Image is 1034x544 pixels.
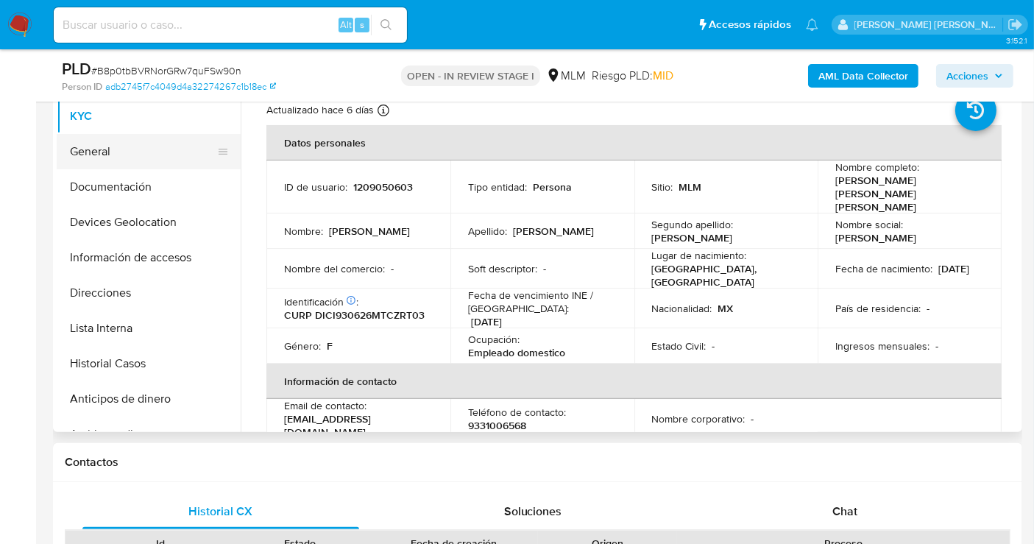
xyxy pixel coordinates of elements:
p: Género : [284,339,321,353]
p: [PERSON_NAME] [835,231,916,244]
div: MLM [546,68,586,84]
p: Estado Civil : [652,339,707,353]
p: Teléfono de contacto : [468,406,566,419]
p: [PERSON_NAME] [PERSON_NAME] [PERSON_NAME] [835,174,978,213]
input: Buscar usuario o caso... [54,15,407,35]
span: Chat [832,503,857,520]
p: Segundo apellido : [652,218,734,231]
p: 1209050603 [353,180,413,194]
span: Soluciones [504,503,562,520]
h1: Contactos [65,455,1010,470]
p: Lugar de nacimiento : [652,249,747,262]
p: [PERSON_NAME] [329,225,410,238]
p: F [327,339,333,353]
p: [DATE] [471,315,502,328]
p: Apellido : [468,225,507,238]
p: Tipo entidad : [468,180,527,194]
a: adb2745f7c4049d4a32274267c1b18ec [105,80,276,93]
b: Person ID [62,80,102,93]
p: MLM [679,180,702,194]
button: Historial Casos [57,346,241,381]
button: General [57,134,229,169]
p: Nombre completo : [835,160,919,174]
p: [GEOGRAPHIC_DATA], [GEOGRAPHIC_DATA] [652,262,795,289]
span: Riesgo PLD: [592,68,673,84]
b: PLD [62,57,91,80]
span: MID [653,67,673,84]
p: [PERSON_NAME] [513,225,594,238]
p: Nombre : [284,225,323,238]
p: Ocupación : [468,333,520,346]
p: Fecha de nacimiento : [835,262,932,275]
p: OPEN - IN REVIEW STAGE I [401,66,540,86]
p: - [751,412,754,425]
button: KYC [57,99,241,134]
a: Notificaciones [806,18,818,31]
p: - [391,262,394,275]
p: CURP DICI930626MTCZRT03 [284,308,425,322]
p: [PERSON_NAME] [652,231,733,244]
p: MX [718,302,734,315]
p: ID de usuario : [284,180,347,194]
span: Alt [340,18,352,32]
p: - [712,339,715,353]
p: Nombre del comercio : [284,262,385,275]
p: Nombre social : [835,218,903,231]
a: Salir [1008,17,1023,32]
button: Anticipos de dinero [57,381,241,417]
span: 3.152.1 [1006,35,1027,46]
button: Lista Interna [57,311,241,346]
button: Acciones [936,64,1013,88]
p: 9331006568 [468,419,526,432]
p: - [927,302,929,315]
p: Nacionalidad : [652,302,712,315]
p: [DATE] [938,262,969,275]
button: Direcciones [57,275,241,311]
button: AML Data Collector [808,64,918,88]
p: Email de contacto : [284,399,366,412]
th: Información de contacto [266,364,1002,399]
p: nancy.sanchezgarcia@mercadolibre.com.mx [854,18,1003,32]
p: Sitio : [652,180,673,194]
p: Ingresos mensuales : [835,339,929,353]
button: search-icon [371,15,401,35]
p: [EMAIL_ADDRESS][DOMAIN_NAME] [284,412,427,439]
span: Acciones [946,64,988,88]
p: Actualizado hace 6 días [266,103,374,117]
button: Información de accesos [57,240,241,275]
p: Nombre corporativo : [652,412,746,425]
b: AML Data Collector [818,64,908,88]
p: Soft descriptor : [468,262,537,275]
button: Documentación [57,169,241,205]
p: - [935,339,938,353]
th: Datos personales [266,125,1002,160]
p: País de residencia : [835,302,921,315]
p: Empleado domestico [468,346,565,359]
span: Historial CX [189,503,253,520]
span: Accesos rápidos [709,17,791,32]
span: s [360,18,364,32]
p: Fecha de vencimiento INE / [GEOGRAPHIC_DATA] : [468,289,617,315]
p: Identificación : [284,295,358,308]
button: Devices Geolocation [57,205,241,240]
p: - [543,262,546,275]
button: Archivos adjuntos [57,417,241,452]
p: Persona [533,180,572,194]
span: # B8p0tbBVRNorGRw7quFSw90n [91,63,241,78]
